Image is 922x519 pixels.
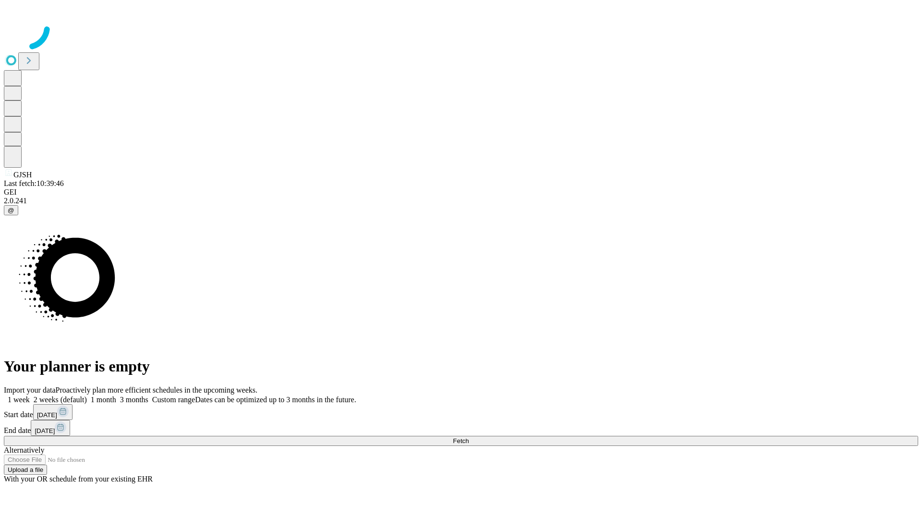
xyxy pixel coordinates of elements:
[4,475,153,483] span: With your OR schedule from your existing EHR
[4,197,918,205] div: 2.0.241
[13,171,32,179] span: GJSH
[8,207,14,214] span: @
[4,358,918,375] h1: Your planner is empty
[34,395,87,404] span: 2 weeks (default)
[33,404,73,420] button: [DATE]
[37,411,57,419] span: [DATE]
[195,395,356,404] span: Dates can be optimized up to 3 months in the future.
[35,427,55,434] span: [DATE]
[4,420,918,436] div: End date
[31,420,70,436] button: [DATE]
[4,436,918,446] button: Fetch
[453,437,469,445] span: Fetch
[91,395,116,404] span: 1 month
[4,179,64,187] span: Last fetch: 10:39:46
[4,386,56,394] span: Import your data
[4,465,47,475] button: Upload a file
[4,188,918,197] div: GEI
[120,395,148,404] span: 3 months
[56,386,257,394] span: Proactively plan more efficient schedules in the upcoming weeks.
[152,395,195,404] span: Custom range
[4,446,44,454] span: Alternatively
[8,395,30,404] span: 1 week
[4,205,18,215] button: @
[4,404,918,420] div: Start date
